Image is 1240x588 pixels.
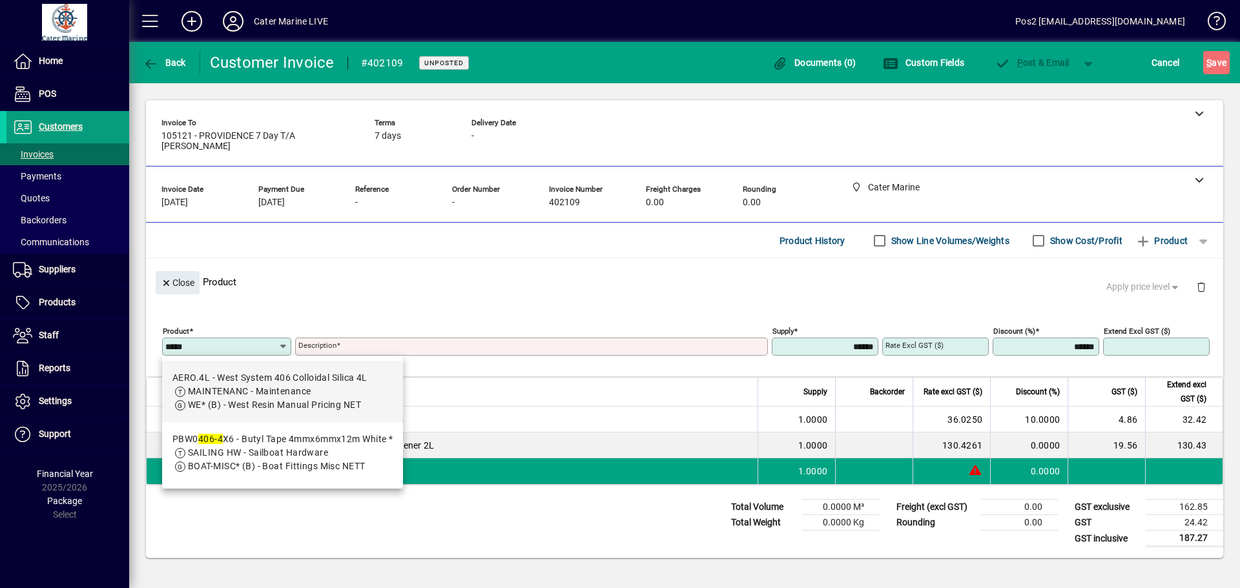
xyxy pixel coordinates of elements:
td: Freight (excl GST) [890,500,980,515]
span: Invoices [13,149,54,159]
span: - [355,198,358,208]
a: Settings [6,385,129,418]
button: Save [1203,51,1230,74]
mat-label: Rate excl GST ($) [885,341,944,350]
div: AERO.4L - West System 406 Colloidal Silica 4L [172,371,367,385]
app-page-header-button: Back [129,51,200,74]
td: 187.27 [1146,531,1223,547]
a: Quotes [6,187,129,209]
button: Profile [212,10,254,33]
span: BOAT-MISC* (B) - Boat Fittings Misc NETT [188,461,366,471]
td: GST exclusive [1068,500,1146,515]
span: Products [39,297,76,307]
span: 0.00 [743,198,761,208]
span: Quotes [13,193,50,203]
div: Cater Marine LIVE [254,11,328,32]
div: Customer Invoice [210,52,335,73]
span: Cancel [1152,52,1180,73]
span: Payments [13,171,61,181]
span: GST ($) [1111,385,1137,399]
div: #402109 [361,53,404,74]
button: Delete [1186,271,1217,302]
span: ost & Email [995,57,1069,68]
mat-label: Description [298,341,336,350]
mat-option: PBW0406-4X6 - Butyl Tape 4mmx6mmx12m White * [162,422,403,483]
a: Reports [6,352,129,385]
a: Suppliers [6,254,129,286]
span: Custom Fields [883,57,964,68]
span: S [1206,57,1212,68]
span: Unposted [424,59,464,67]
a: Staff [6,319,129,352]
span: SAILING HW - Sailboat Hardware [188,447,328,458]
span: 0.00 [646,198,664,208]
span: 1.0000 [798,465,828,478]
span: Communications [13,237,89,247]
td: 24.42 [1146,515,1223,531]
td: 130.43 [1145,432,1223,458]
td: Rounding [890,515,980,531]
button: Product History [774,229,851,252]
button: Cancel [1148,51,1183,74]
span: [DATE] [161,198,188,208]
span: Back [143,57,186,68]
mat-error: Required [298,356,758,369]
td: 0.00 [980,515,1058,531]
mat-label: Discount (%) [993,327,1035,336]
td: GST inclusive [1068,531,1146,547]
em: 406-4 [198,434,223,444]
span: Suppliers [39,264,76,274]
button: Documents (0) [769,51,860,74]
td: 10.0000 [990,407,1068,432]
td: 162.85 [1146,500,1223,515]
button: Add [171,10,212,33]
span: Staff [39,330,59,340]
button: Custom Fields [880,51,967,74]
div: 36.0250 [921,413,982,426]
td: GST [1068,515,1146,531]
td: 0.0000 [990,432,1068,458]
a: Invoices [6,143,129,165]
button: Back [139,51,189,74]
span: Home [39,56,63,66]
span: - [452,198,455,208]
span: MAINTENANC - Maintenance [188,386,311,396]
a: POS [6,78,129,110]
span: Documents (0) [772,57,856,68]
td: 0.0000 M³ [802,500,880,515]
span: Backorders [13,215,67,225]
span: 105121 - PROVIDENCE 7 Day T/A [PERSON_NAME] [161,131,355,152]
span: WE* (B) - West Resin Manual Pricing NET [188,400,361,410]
app-page-header-button: Delete [1186,281,1217,292]
td: Total Weight [725,515,802,531]
span: [DATE] [258,198,285,208]
span: Supply [803,385,827,399]
button: Apply price level [1101,276,1186,299]
span: POS [39,88,56,99]
mat-option: AERO.4L - West System 406 Colloidal Silica 4L [162,361,403,422]
a: Knowledge Base [1198,3,1224,45]
td: 0.00 [980,500,1058,515]
a: Backorders [6,209,129,231]
app-page-header-button: Close [152,276,203,288]
mat-label: Extend excl GST ($) [1104,327,1170,336]
td: 19.56 [1068,432,1145,458]
mat-label: Product [163,327,189,336]
div: Product [146,258,1223,305]
span: Product History [780,230,845,251]
span: Financial Year [37,469,93,479]
div: Pos2 [EMAIL_ADDRESS][DOMAIN_NAME] [1015,11,1185,32]
span: Discount (%) [1016,385,1060,399]
span: - [471,131,474,141]
a: Support [6,418,129,451]
a: Payments [6,165,129,187]
label: Show Cost/Profit [1048,234,1122,247]
td: 4.86 [1068,407,1145,432]
td: 0.0000 [990,458,1068,484]
a: Home [6,45,129,77]
span: Customers [39,121,83,132]
div: 130.4261 [921,439,982,452]
mat-label: Supply [772,327,794,336]
span: 1.0000 [798,413,828,426]
span: Apply price level [1106,280,1181,294]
